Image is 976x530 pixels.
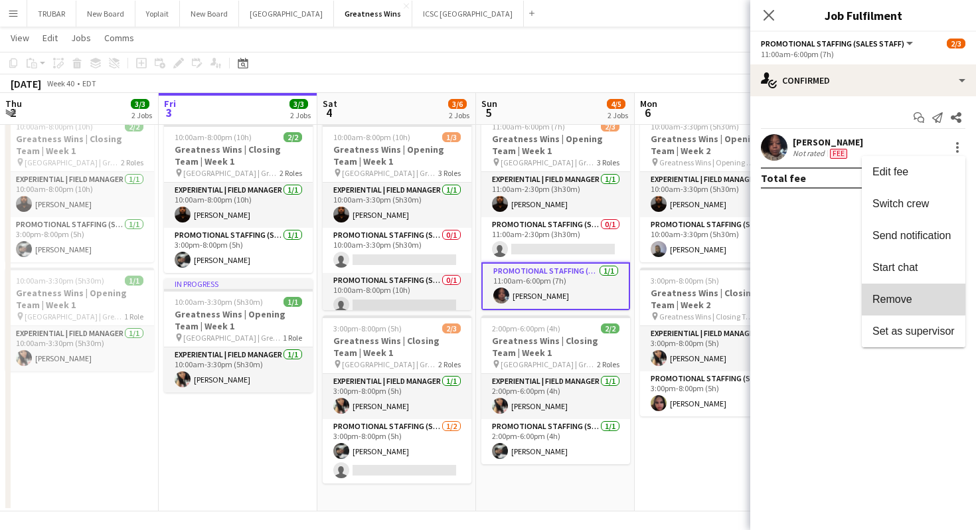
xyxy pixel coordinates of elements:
[862,156,965,188] button: Edit fee
[872,294,912,305] span: Remove
[872,166,908,177] span: Edit fee
[872,198,929,209] span: Switch crew
[862,284,965,315] button: Remove
[862,188,965,220] button: Switch crew
[872,262,918,273] span: Start chat
[862,252,965,284] button: Start chat
[872,325,955,337] span: Set as supervisor
[872,230,951,241] span: Send notification
[862,315,965,347] button: Set as supervisor
[862,220,965,252] button: Send notification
